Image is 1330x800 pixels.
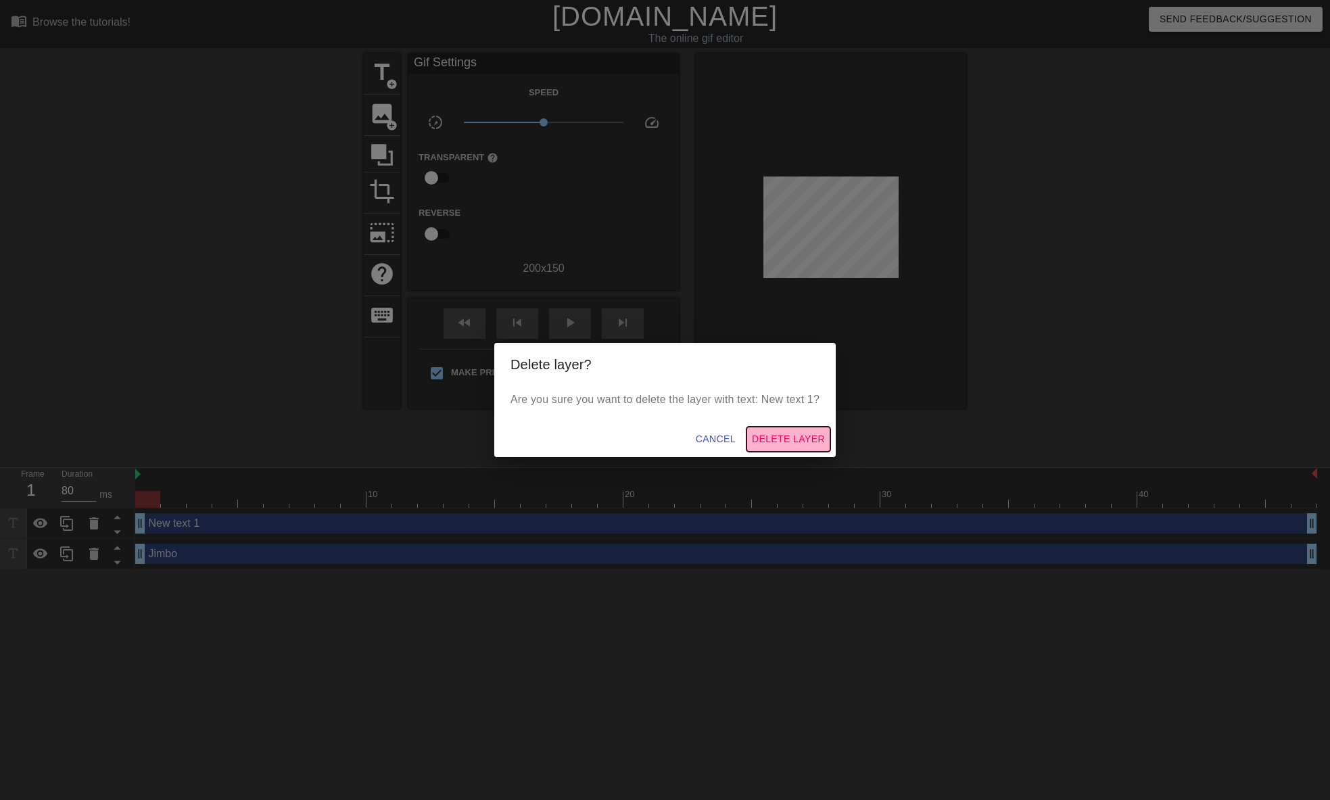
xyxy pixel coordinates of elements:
span: Cancel [696,431,736,448]
p: Are you sure you want to delete the layer with text: New text 1? [510,392,820,408]
h2: Delete layer? [510,354,820,375]
span: Delete Layer [752,431,825,448]
button: Cancel [690,427,741,452]
button: Delete Layer [746,427,830,452]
